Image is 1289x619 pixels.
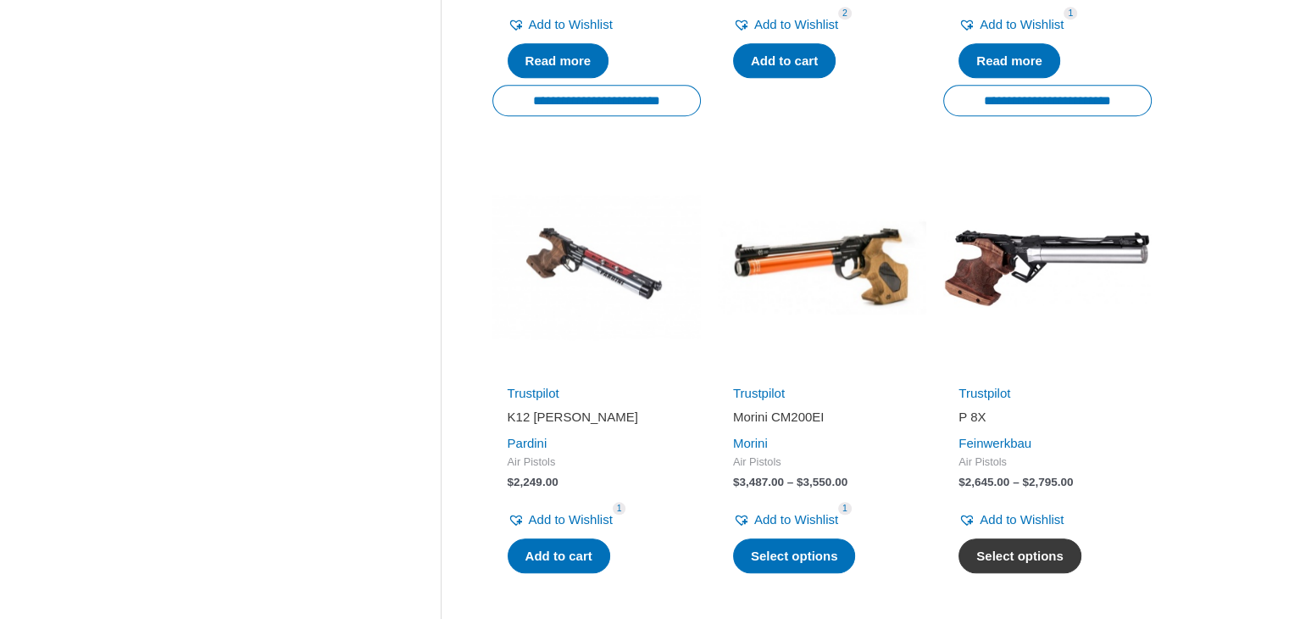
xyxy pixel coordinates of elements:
[733,409,911,432] a: Morini CM200EI
[958,538,1081,574] a: Select options for “P 8X”
[508,538,610,574] a: Add to cart: “K12 Pardini”
[1022,476,1073,488] bdi: 2,795.00
[529,17,613,31] span: Add to Wishlist
[958,13,1064,36] a: Add to Wishlist
[958,476,965,488] span: $
[958,386,1010,400] a: Trustpilot
[718,163,926,371] img: CM200EI
[508,409,686,432] a: K12 [PERSON_NAME]
[1013,476,1020,488] span: –
[958,476,1009,488] bdi: 2,645.00
[797,476,847,488] bdi: 3,550.00
[787,476,794,488] span: –
[980,17,1064,31] span: Add to Wishlist
[508,455,686,470] span: Air Pistols
[492,163,701,371] img: K12 Pardini
[508,436,547,450] a: Pardini
[529,512,613,527] span: Add to Wishlist
[838,502,852,515] span: 1
[958,43,1060,79] a: Read more about “Hammerli AP20 PRO”
[508,508,613,532] a: Add to Wishlist
[508,476,514,488] span: $
[958,508,1064,532] a: Add to Wishlist
[958,455,1136,470] span: Air Pistols
[733,476,784,488] bdi: 3,487.00
[733,386,785,400] a: Trustpilot
[733,476,740,488] span: $
[1064,7,1077,20] span: 1
[958,409,1136,432] a: P 8X
[508,386,559,400] a: Trustpilot
[797,476,803,488] span: $
[943,163,1152,371] img: P 8X
[733,538,856,574] a: Select options for “Morini CM200EI”
[508,13,613,36] a: Add to Wishlist
[958,409,1136,426] h2: P 8X
[733,508,838,532] a: Add to Wishlist
[754,17,838,31] span: Add to Wishlist
[733,409,911,426] h2: Morini CM200EI
[613,502,626,515] span: 1
[508,43,609,79] a: Read more about “Hammerli AP20”
[733,436,768,450] a: Morini
[980,512,1064,527] span: Add to Wishlist
[1022,476,1029,488] span: $
[733,455,911,470] span: Air Pistols
[733,13,838,36] a: Add to Wishlist
[508,476,558,488] bdi: 2,249.00
[508,409,686,426] h2: K12 [PERSON_NAME]
[733,43,836,79] a: Add to cart: “LP500 Expert Electronic”
[838,7,852,20] span: 2
[958,436,1031,450] a: Feinwerkbau
[754,512,838,527] span: Add to Wishlist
